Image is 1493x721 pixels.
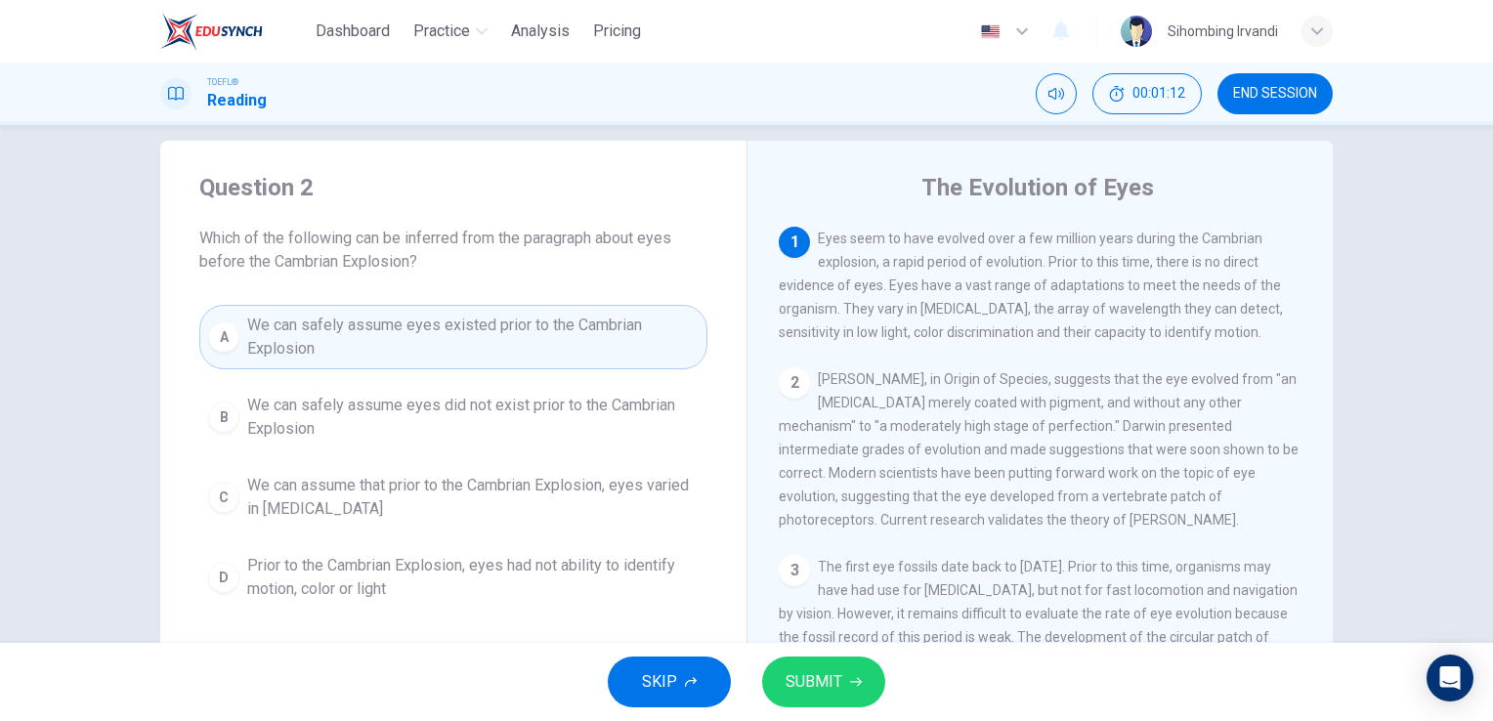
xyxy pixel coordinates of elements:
[978,24,1002,39] img: en
[247,394,699,441] span: We can safely assume eyes did not exist prior to the Cambrian Explosion
[199,227,707,274] span: Which of the following can be inferred from the paragraph about eyes before the Cambrian Explosion?
[208,482,239,513] div: C
[1132,86,1185,102] span: 00:01:12
[503,14,577,49] button: Analysis
[207,89,267,112] h1: Reading
[511,20,570,43] span: Analysis
[199,545,707,610] button: DPrior to the Cambrian Explosion, eyes had not ability to identify motion, color or light
[786,668,842,696] span: SUBMIT
[779,555,810,586] div: 3
[1217,73,1333,114] button: END SESSION
[779,371,1299,528] span: [PERSON_NAME], in Origin of Species, suggests that the eye evolved from "an [MEDICAL_DATA] merely...
[779,231,1283,340] span: Eyes seem to have evolved over a few million years during the Cambrian explosion, a rapid period ...
[405,14,495,49] button: Practice
[247,314,699,360] span: We can safely assume eyes existed prior to the Cambrian Explosion
[1036,73,1077,114] div: Mute
[413,20,470,43] span: Practice
[921,172,1154,203] h4: The Evolution of Eyes
[1121,16,1152,47] img: Profile picture
[247,554,699,601] span: Prior to the Cambrian Explosion, eyes had not ability to identify motion, color or light
[1233,86,1317,102] span: END SESSION
[208,562,239,593] div: D
[593,20,641,43] span: Pricing
[1092,73,1202,114] div: Hide
[642,668,677,696] span: SKIP
[199,305,707,369] button: AWe can safely assume eyes existed prior to the Cambrian Explosion
[247,474,699,521] span: We can assume that prior to the Cambrian Explosion, eyes varied in [MEDICAL_DATA]
[208,321,239,353] div: A
[160,12,308,51] a: EduSynch logo
[1168,20,1278,43] div: Sihombing Irvandi
[308,14,398,49] button: Dashboard
[316,20,390,43] span: Dashboard
[199,385,707,449] button: BWe can safely assume eyes did not exist prior to the Cambrian Explosion
[779,227,810,258] div: 1
[1092,73,1202,114] button: 00:01:12
[199,465,707,530] button: CWe can assume that prior to the Cambrian Explosion, eyes varied in [MEDICAL_DATA]
[208,402,239,433] div: B
[779,367,810,399] div: 2
[762,657,885,707] button: SUBMIT
[199,172,707,203] h4: Question 2
[207,75,238,89] span: TOEFL®
[585,14,649,49] button: Pricing
[608,657,731,707] button: SKIP
[160,12,263,51] img: EduSynch logo
[1427,655,1473,701] div: Open Intercom Messenger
